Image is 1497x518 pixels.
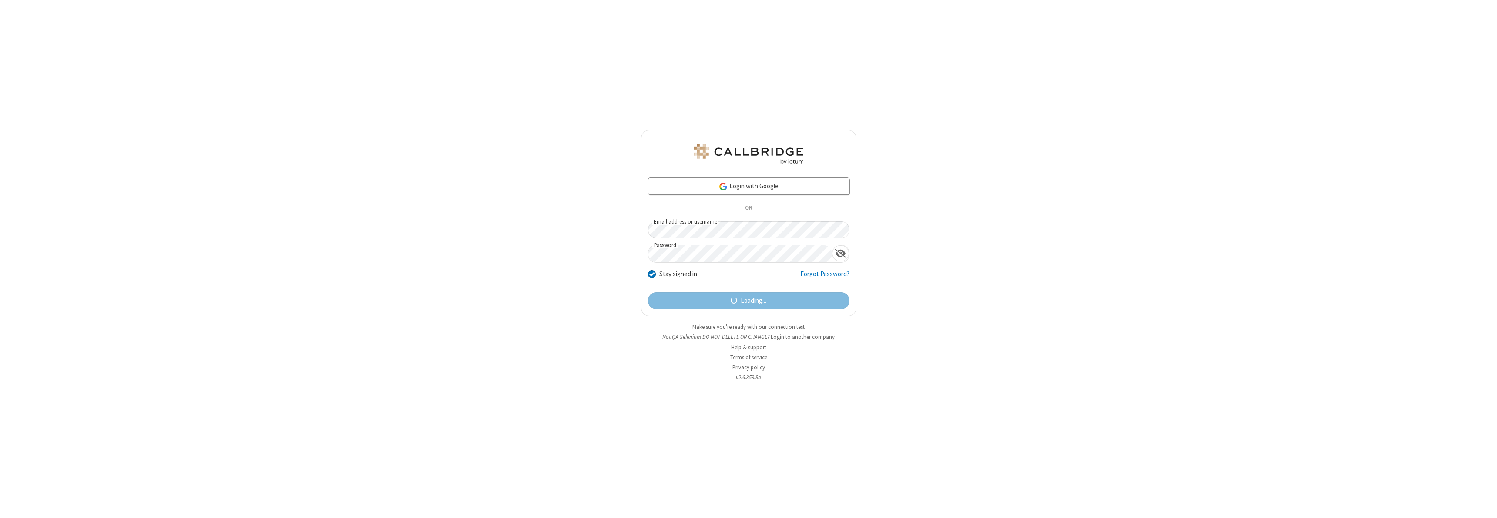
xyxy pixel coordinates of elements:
[741,296,766,306] span: Loading...
[832,245,849,261] div: Show password
[692,323,805,331] a: Make sure you're ready with our connection test
[742,202,755,214] span: OR
[800,269,849,286] a: Forgot Password?
[732,364,765,371] a: Privacy policy
[648,221,849,238] input: Email address or username
[718,182,728,191] img: google-icon.png
[659,269,697,279] label: Stay signed in
[731,344,766,351] a: Help & support
[730,354,767,361] a: Terms of service
[692,144,805,164] img: QA Selenium DO NOT DELETE OR CHANGE
[641,373,856,381] li: v2.6.353.8b
[771,333,835,341] button: Login to another company
[648,292,849,310] button: Loading...
[648,177,849,195] a: Login with Google
[648,245,832,262] input: Password
[641,333,856,341] li: Not QA Selenium DO NOT DELETE OR CHANGE?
